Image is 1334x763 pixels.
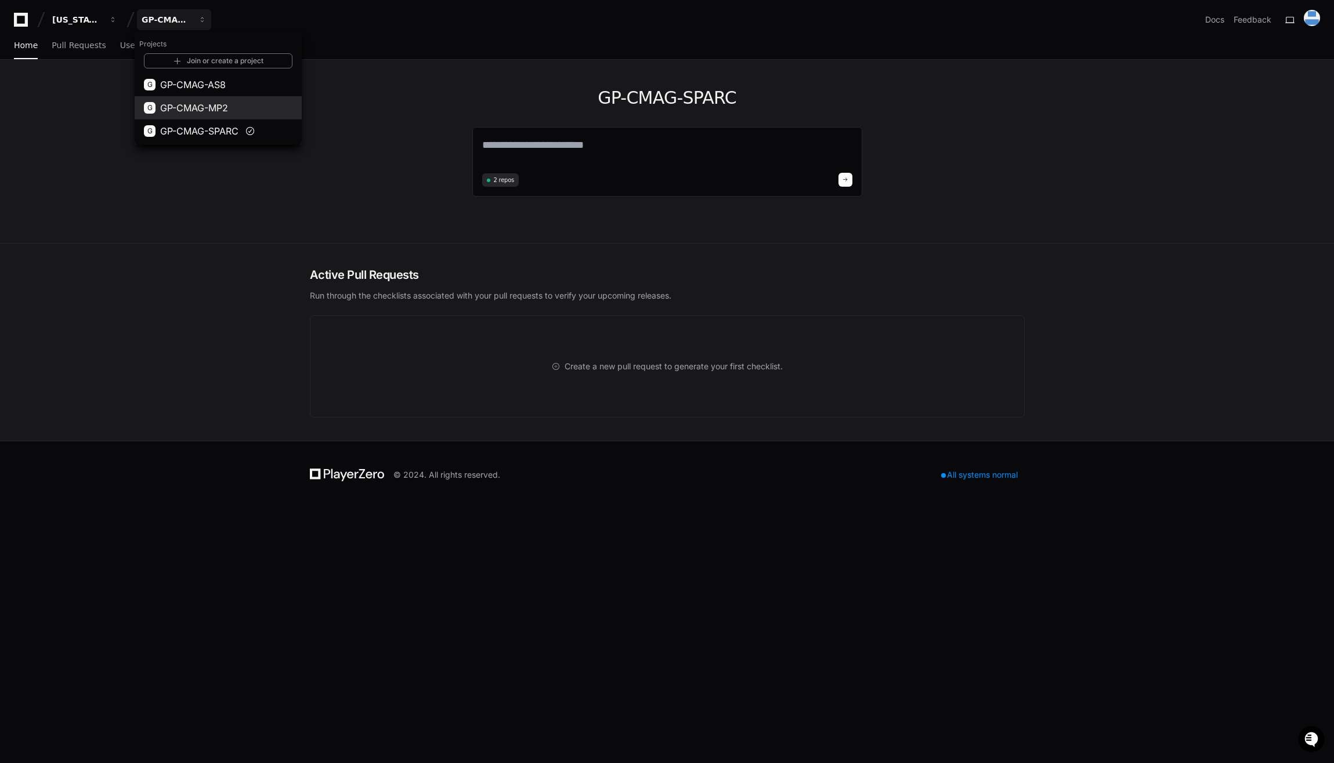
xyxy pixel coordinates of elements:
a: Docs [1205,14,1224,26]
iframe: Open customer support [1297,725,1328,756]
a: Home [14,32,38,59]
div: G [144,79,156,90]
div: © 2024. All rights reserved. [393,469,500,481]
button: [US_STATE] Pacific [48,9,122,30]
div: GP-CMAG-SPARC [142,14,191,26]
button: GP-CMAG-SPARC [137,9,211,30]
span: GP-CMAG-AS8 [160,78,226,92]
div: G [144,125,156,137]
h1: GP-CMAG-SPARC [472,88,862,108]
span: GP-CMAG-SPARC [160,124,238,138]
span: GP-CMAG-MP2 [160,101,228,115]
img: 1736555170064-99ba0984-63c1-480f-8ee9-699278ef63ed [12,86,32,107]
img: 171085085 [1304,10,1320,26]
span: Pull Requests [52,42,106,49]
div: All systems normal [934,467,1025,483]
div: [US_STATE] Pacific [135,32,302,145]
div: Welcome [12,46,211,65]
p: Run through the checklists associated with your pull requests to verify your upcoming releases. [310,290,1025,301]
a: Join or create a project [144,53,292,68]
a: Powered byPylon [82,121,140,130]
div: G [144,102,156,114]
span: 2 repos [494,176,515,184]
h2: Active Pull Requests [310,267,1025,283]
button: Start new chat [197,90,211,104]
div: Start new chat [39,86,190,98]
div: [US_STATE] Pacific [52,14,102,26]
div: We're available if you need us! [39,98,147,107]
a: Pull Requests [52,32,106,59]
button: Feedback [1234,14,1271,26]
span: Create a new pull request to generate your first checklist. [565,361,783,372]
img: PlayerZero [12,12,35,35]
span: Pylon [115,122,140,130]
a: Users [120,32,143,59]
h1: Projects [135,35,302,53]
span: Home [14,42,38,49]
span: Users [120,42,143,49]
